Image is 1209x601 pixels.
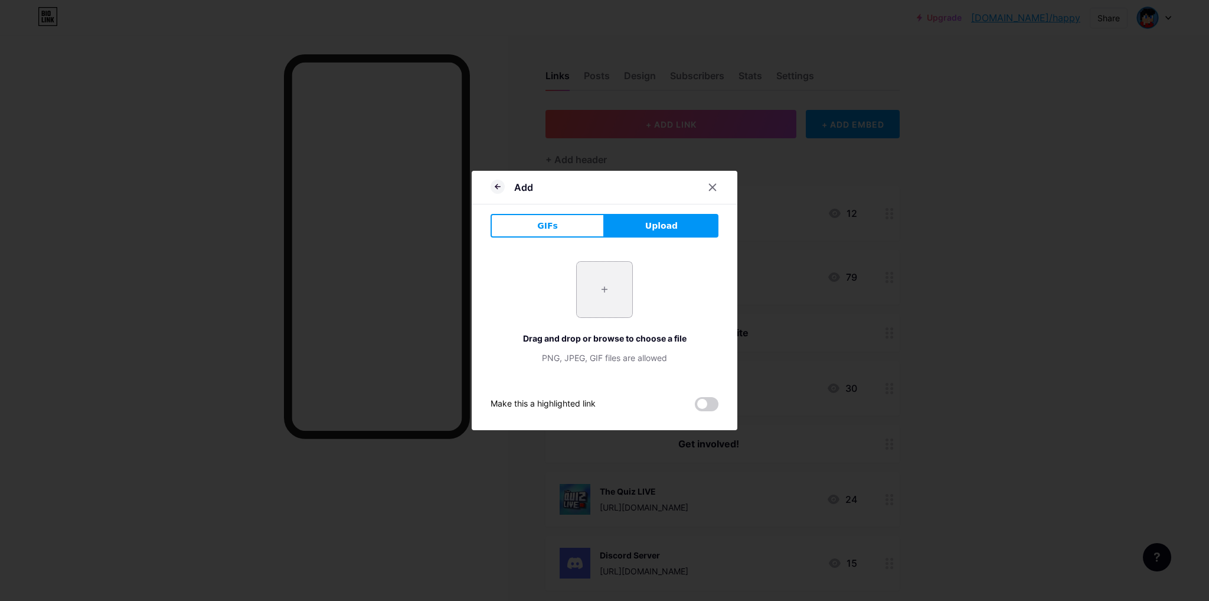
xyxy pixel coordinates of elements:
[491,397,596,411] div: Make this a highlighted link
[514,180,533,194] div: Add
[604,214,718,238] button: Upload
[491,214,604,238] button: GIFs
[491,352,718,364] div: PNG, JPEG, GIF files are allowed
[491,332,718,345] div: Drag and drop or browse to choose a file
[537,220,558,232] span: GIFs
[645,220,678,232] span: Upload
